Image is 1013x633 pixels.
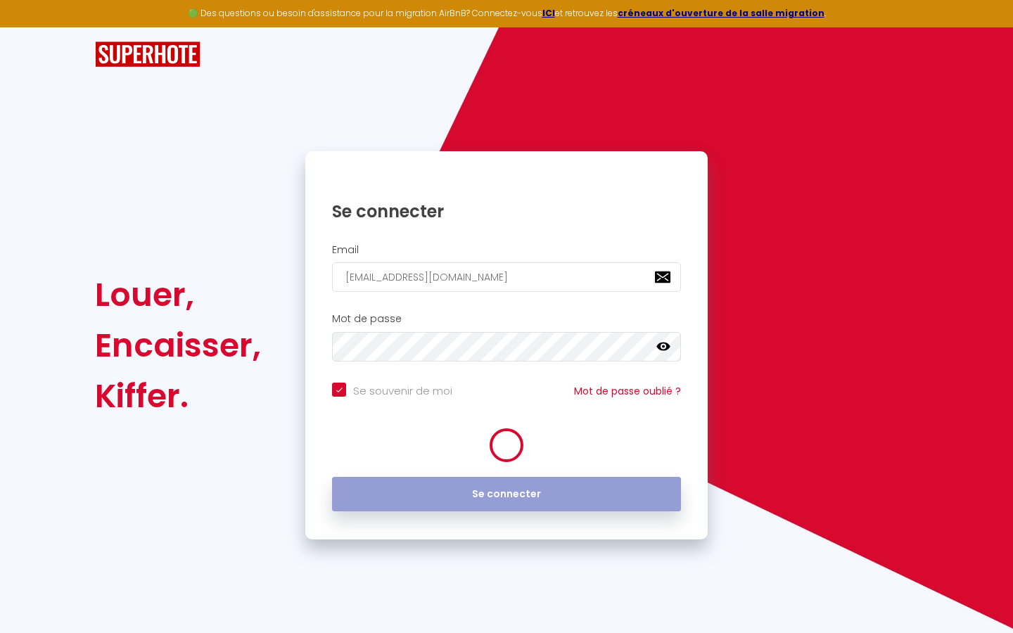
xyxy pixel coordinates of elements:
div: Kiffer. [95,371,261,421]
button: Se connecter [332,477,681,512]
h2: Email [332,244,681,256]
a: créneaux d'ouverture de la salle migration [618,7,824,19]
a: ICI [542,7,555,19]
div: Encaisser, [95,320,261,371]
input: Ton Email [332,262,681,292]
div: Louer, [95,269,261,320]
a: Mot de passe oublié ? [574,384,681,398]
img: SuperHote logo [95,41,200,68]
button: Ouvrir le widget de chat LiveChat [11,6,53,48]
h2: Mot de passe [332,313,681,325]
h1: Se connecter [332,200,681,222]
